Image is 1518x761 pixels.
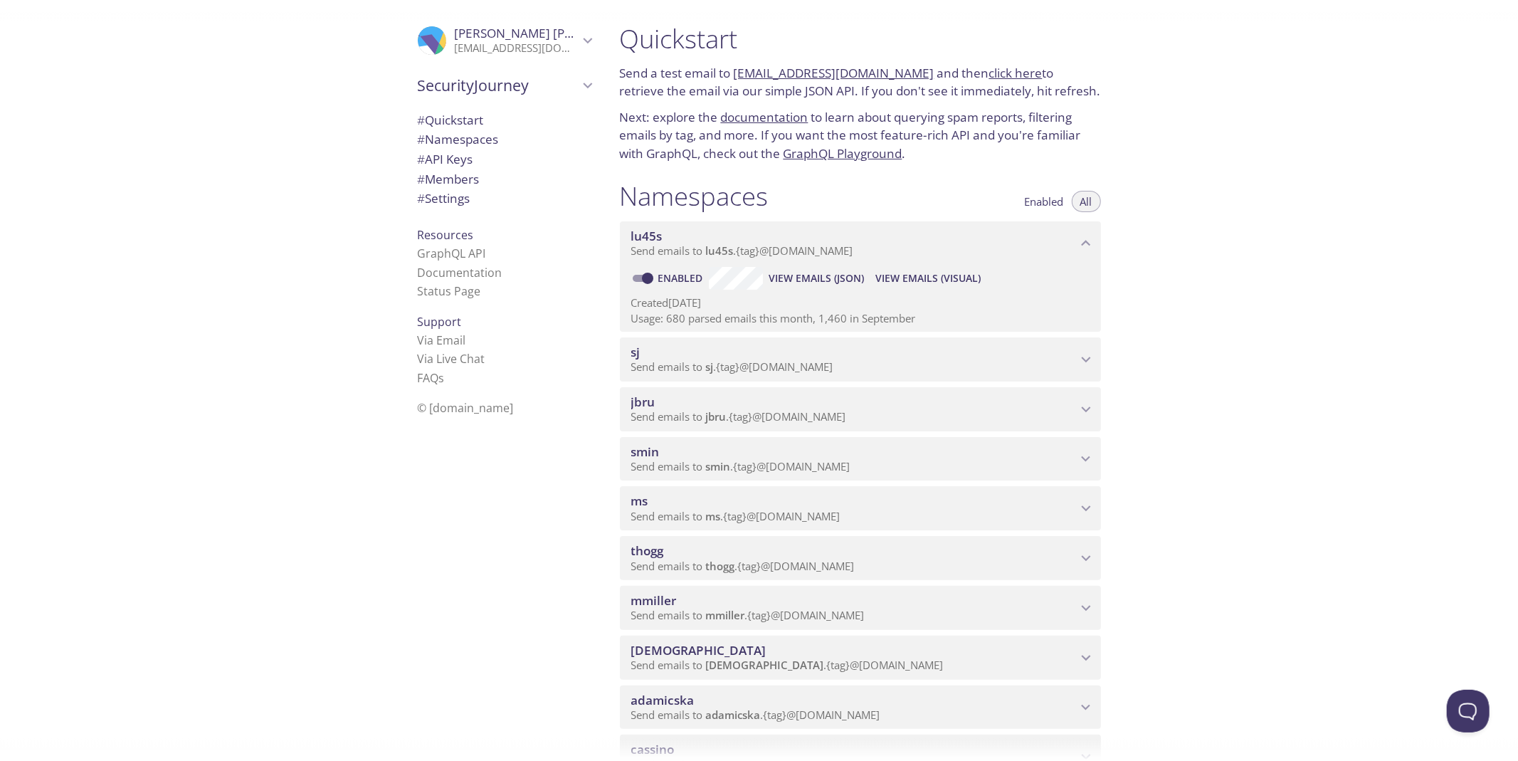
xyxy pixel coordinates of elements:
[721,109,808,125] a: documentation
[706,608,745,622] span: mmiller
[418,332,466,348] a: Via Email
[455,25,650,41] span: [PERSON_NAME] [PERSON_NAME]
[406,149,603,169] div: API Keys
[620,437,1101,481] div: smin namespace
[706,559,735,573] span: thogg
[1016,191,1072,212] button: Enabled
[631,692,695,708] span: adamicska
[620,337,1101,382] div: sj namespace
[406,130,603,149] div: Namespaces
[656,271,709,285] a: Enabled
[620,108,1101,163] p: Next: explore the to learn about querying spam reports, filtering emails by tag, and more. If you...
[406,67,603,104] div: SecurityJourney
[620,387,1101,431] div: jbru namespace
[418,171,480,187] span: Members
[631,608,865,622] span: Send emails to . {tag} @[DOMAIN_NAME]
[620,180,769,212] h1: Namespaces
[418,151,473,167] span: API Keys
[631,394,655,410] span: jbru
[631,708,880,722] span: Send emails to . {tag} @[DOMAIN_NAME]
[631,444,660,460] span: smin
[418,227,474,243] span: Resources
[418,190,470,206] span: Settings
[706,359,714,374] span: sj
[631,559,855,573] span: Send emails to . {tag} @[DOMAIN_NAME]
[406,189,603,209] div: Team Settings
[406,17,603,64] div: John Ross
[620,536,1101,580] div: thogg namespace
[1447,690,1490,733] iframe: Help Scout Beacon - Open
[734,65,934,81] a: [EMAIL_ADDRESS][DOMAIN_NAME]
[631,344,641,360] span: sj
[620,636,1101,680] div: bautista namespace
[418,75,579,95] span: SecurityJourney
[706,708,761,722] span: adamicska
[418,400,514,416] span: © [DOMAIN_NAME]
[620,586,1101,630] div: mmiller namespace
[706,243,734,258] span: lu45s
[620,23,1101,55] h1: Quickstart
[620,686,1101,730] div: adamicska namespace
[631,359,833,374] span: Send emails to . {tag} @[DOMAIN_NAME]
[620,64,1101,100] p: Send a test email to and then to retrieve the email via our simple JSON API. If you don't see it ...
[631,459,850,473] span: Send emails to . {tag} @[DOMAIN_NAME]
[631,409,846,424] span: Send emails to . {tag} @[DOMAIN_NAME]
[418,131,426,147] span: #
[706,509,721,523] span: ms
[418,112,426,128] span: #
[706,459,731,473] span: smin
[631,642,766,658] span: [DEMOGRAPHIC_DATA]
[631,658,944,672] span: Send emails to . {tag} @[DOMAIN_NAME]
[418,370,445,386] a: FAQ
[418,246,486,261] a: GraphQL API
[418,314,462,330] span: Support
[769,270,864,287] span: View Emails (JSON)
[631,295,1090,310] p: Created [DATE]
[763,267,870,290] button: View Emails (JSON)
[989,65,1043,81] a: click here
[631,542,664,559] span: thogg
[418,283,481,299] a: Status Page
[406,169,603,189] div: Members
[455,41,579,56] p: [EMAIL_ADDRESS][DOMAIN_NAME]
[418,151,426,167] span: #
[631,509,840,523] span: Send emails to . {tag} @[DOMAIN_NAME]
[418,190,426,206] span: #
[631,493,648,509] span: ms
[1072,191,1101,212] button: All
[875,270,981,287] span: View Emails (Visual)
[631,228,663,244] span: lu45s
[631,311,1090,326] p: Usage: 680 parsed emails this month, 1,460 in September
[784,145,902,162] a: GraphQL Playground
[439,370,445,386] span: s
[631,592,677,609] span: mmiller
[706,409,727,424] span: jbru
[620,486,1101,530] div: ms namespace
[418,171,426,187] span: #
[418,131,499,147] span: Namespaces
[870,267,986,290] button: View Emails (Visual)
[620,221,1101,266] div: lu45s namespace
[418,112,484,128] span: Quickstart
[631,243,853,258] span: Send emails to . {tag} @[DOMAIN_NAME]
[418,351,485,367] a: Via Live Chat
[418,265,502,280] a: Documentation
[706,658,824,672] span: [DEMOGRAPHIC_DATA]
[406,110,603,130] div: Quickstart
